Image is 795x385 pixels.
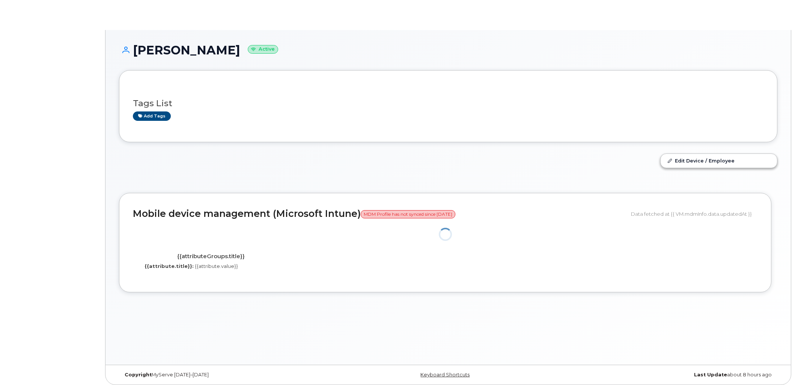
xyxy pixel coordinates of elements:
h4: {{attributeGroups.title}} [139,253,283,260]
h2: Mobile device management (Microsoft Intune) [133,209,625,219]
div: MyServe [DATE]–[DATE] [119,372,339,378]
span: MDM Profile has not synced since [DATE] [361,210,455,218]
small: Active [248,45,278,54]
a: Edit Device / Employee [661,154,777,167]
a: Keyboard Shortcuts [420,372,470,377]
span: {{attribute.value}} [195,263,238,269]
strong: Last Update [694,372,727,377]
div: Data fetched at {{ VM.mdmInfo.data.updatedAt }} [631,207,757,221]
h3: Tags List [133,99,763,108]
h1: [PERSON_NAME] [119,44,777,57]
strong: Copyright [125,372,152,377]
div: about 8 hours ago [558,372,777,378]
label: {{attribute.title}}: [145,263,194,270]
a: Add tags [133,111,171,121]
